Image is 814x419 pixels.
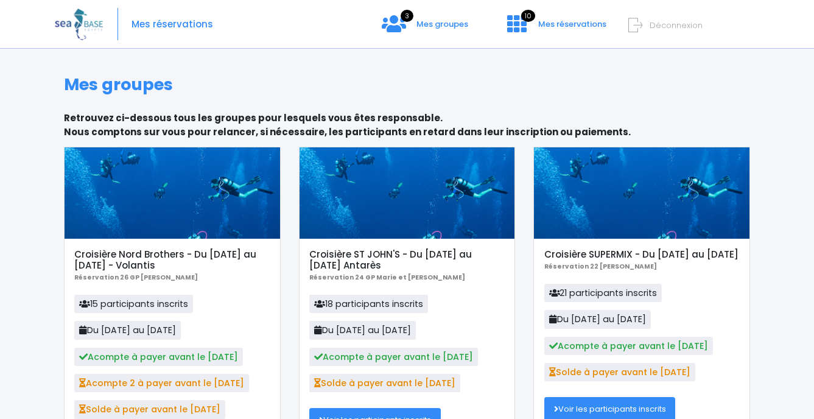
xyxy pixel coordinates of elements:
[544,310,651,328] span: Du [DATE] au [DATE]
[74,273,198,282] b: Réservation 26 GP [PERSON_NAME]
[497,23,614,34] a: 10 Mes réservations
[74,400,225,418] span: Solde à payer avant le [DATE]
[416,18,468,30] span: Mes groupes
[309,249,505,271] h5: Croisière ST JOHN'S - Du [DATE] au [DATE] Antarès
[309,374,460,392] span: Solde à payer avant le [DATE]
[64,75,750,94] h1: Mes groupes
[309,273,465,282] b: Réservation 24 GP Marie et [PERSON_NAME]
[538,18,606,30] span: Mes réservations
[544,249,740,260] h5: Croisière SUPERMIX - Du [DATE] au [DATE]
[309,348,478,366] span: Acompte à payer avant le [DATE]
[401,10,413,22] span: 3
[544,284,662,302] span: 21 participants inscrits
[544,363,695,381] span: Solde à payer avant le [DATE]
[74,348,243,366] span: Acompte à payer avant le [DATE]
[544,262,657,271] b: Réservation 22 [PERSON_NAME]
[64,111,750,139] p: Retrouvez ci-dessous tous les groupes pour lesquels vous êtes responsable. Nous comptons sur vous...
[544,337,713,355] span: Acompte à payer avant le [DATE]
[74,249,270,271] h5: Croisière Nord Brothers - Du [DATE] au [DATE] - Volantis
[650,19,703,31] span: Déconnexion
[309,295,428,313] span: 18 participants inscrits
[74,321,181,339] span: Du [DATE] au [DATE]
[309,321,416,339] span: Du [DATE] au [DATE]
[74,295,193,313] span: 15 participants inscrits
[521,10,535,22] span: 10
[372,23,478,34] a: 3 Mes groupes
[74,374,249,392] span: Acompte 2 à payer avant le [DATE]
